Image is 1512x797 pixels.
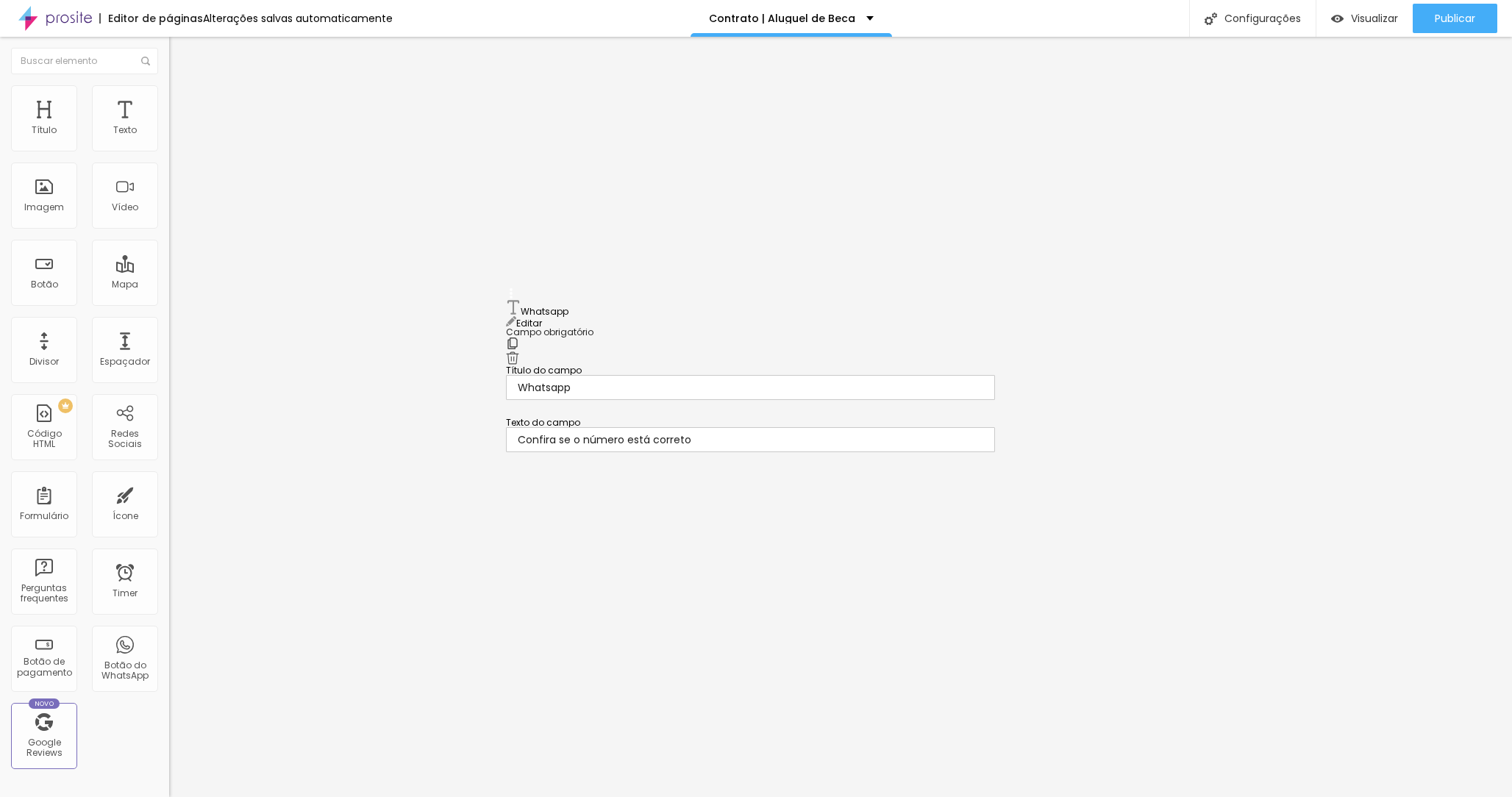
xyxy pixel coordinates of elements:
img: view-1.svg [1331,12,1344,25]
div: Google Reviews [15,737,73,759]
div: Alterações salvas automaticamente [203,13,393,24]
div: Código HTML [15,429,73,450]
div: Botão [31,279,58,290]
div: Botão de pagamento [15,657,73,678]
button: Visualizar [1316,4,1413,33]
img: Icone [1205,12,1217,25]
span: Visualizar [1351,12,1398,24]
img: Icone [141,57,150,65]
p: Contrato | Aluguel de Beca [709,13,855,24]
div: Perguntas frequentes [15,583,73,604]
div: Mapa [112,279,138,290]
input: Buscar elemento [11,48,158,74]
div: Editor de páginas [99,13,203,24]
span: Publicar [1435,12,1475,24]
button: Publicar [1413,4,1497,33]
div: Botão do WhatsApp [96,660,154,682]
div: Texto [113,125,137,135]
div: Formulário [20,511,68,521]
div: Novo [29,698,60,709]
iframe: Editor [169,37,1512,797]
div: Divisor [29,357,59,367]
div: Título [32,125,57,135]
div: Espaçador [100,357,150,367]
div: Vídeo [112,202,138,212]
div: Redes Sociais [96,429,154,450]
div: Ícone [113,511,138,521]
div: Imagem [24,202,64,212]
div: Timer [113,588,138,598]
